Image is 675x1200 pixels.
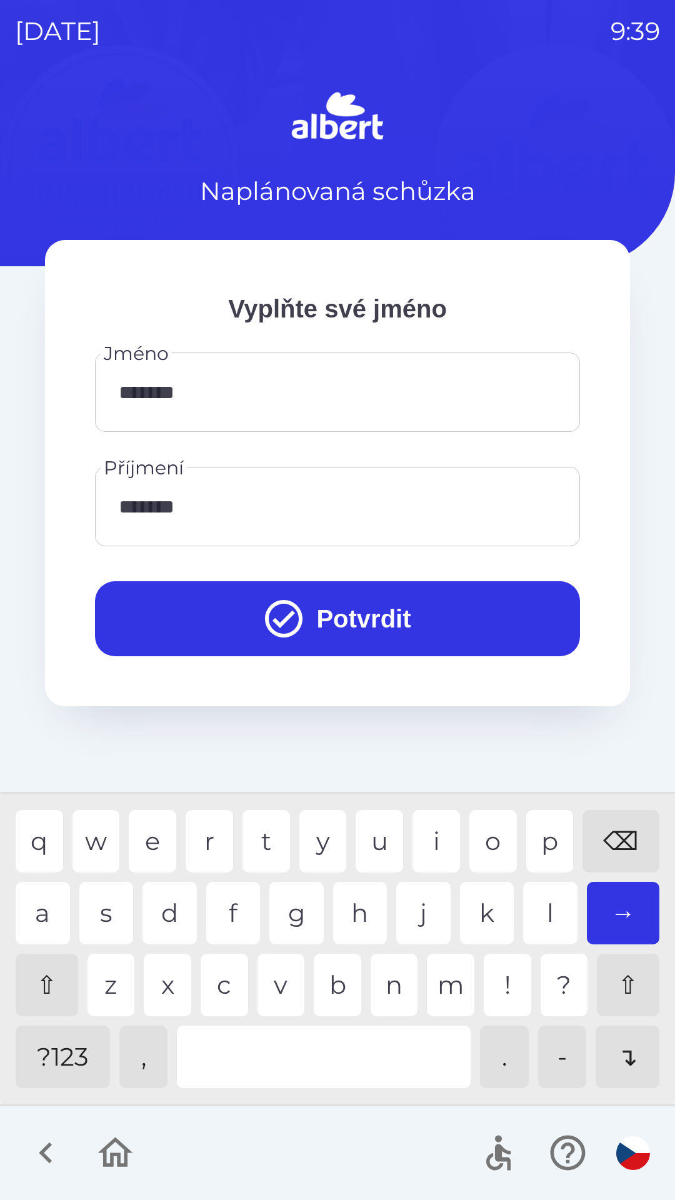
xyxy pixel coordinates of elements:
p: [DATE] [15,12,101,50]
p: 9:39 [611,12,660,50]
img: Logo [45,87,630,147]
label: Příjmení [104,454,184,481]
label: Jméno [104,340,169,367]
p: Naplánovaná schůzka [200,172,476,210]
button: Potvrdit [95,581,580,656]
p: Vyplňte své jméno [95,290,580,327]
img: cs flag [616,1136,650,1170]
